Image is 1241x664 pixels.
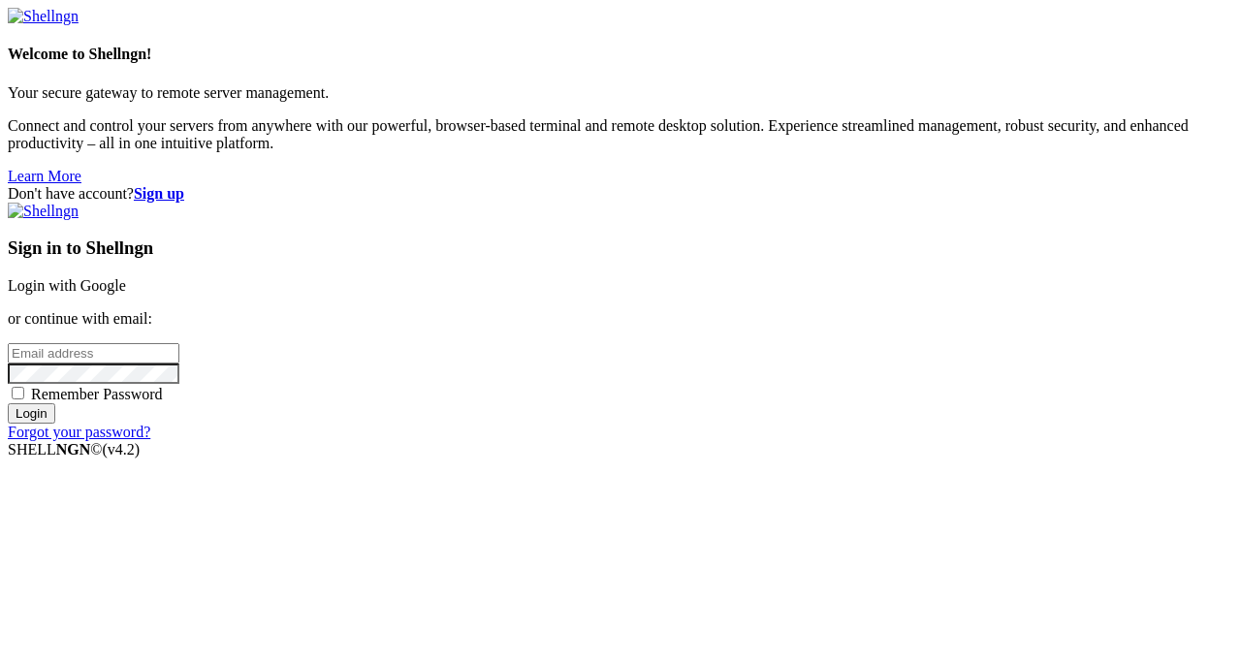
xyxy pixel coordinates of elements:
img: Shellngn [8,8,79,25]
p: or continue with email: [8,310,1233,328]
a: Login with Google [8,277,126,294]
a: Sign up [134,185,184,202]
div: Don't have account? [8,185,1233,203]
b: NGN [56,441,91,458]
img: Shellngn [8,203,79,220]
a: Forgot your password? [8,424,150,440]
span: Remember Password [31,386,163,402]
span: SHELL © [8,441,140,458]
p: Connect and control your servers from anywhere with our powerful, browser-based terminal and remo... [8,117,1233,152]
input: Email address [8,343,179,364]
h4: Welcome to Shellngn! [8,46,1233,63]
input: Remember Password [12,387,24,399]
input: Login [8,403,55,424]
a: Learn More [8,168,81,184]
h3: Sign in to Shellngn [8,237,1233,259]
p: Your secure gateway to remote server management. [8,84,1233,102]
span: 4.2.0 [103,441,141,458]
